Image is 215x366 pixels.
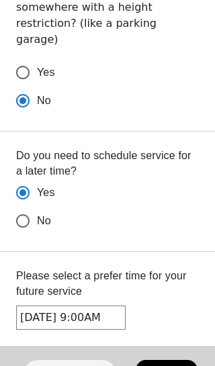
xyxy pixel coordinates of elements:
span: No [37,93,51,109]
span: Yes [37,64,55,81]
span: No [37,213,51,229]
span: Yes [37,185,55,201]
label: Do you need to schedule service for a later time? [16,148,199,179]
input: Please select a date [16,306,126,330]
label: Please select a prefer time for your future service [16,268,199,299]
